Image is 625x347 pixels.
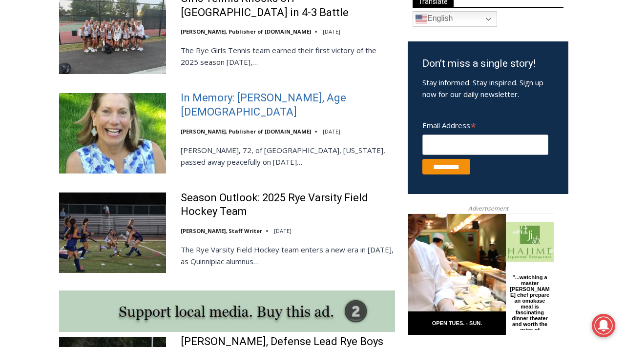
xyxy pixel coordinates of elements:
span: Advertisement [458,204,518,213]
img: en [416,13,427,25]
time: [DATE] [274,227,292,234]
h3: Don’t miss a single story! [422,56,554,72]
span: Open Tues. - Sun. [PHONE_NUMBER] [3,100,96,137]
img: In Memory: Maryanne Bardwil Lynch, Age 72 [59,93,166,173]
span: Intern @ [DOMAIN_NAME] [255,97,453,119]
a: [PERSON_NAME], Publisher of [DOMAIN_NAME] [181,128,311,135]
a: English [413,11,497,27]
img: Season Outlook: 2025 Rye Varsity Field Hockey Team [59,193,166,272]
a: Season Outlook: 2025 Rye Varsity Field Hockey Team [181,191,395,219]
p: The Rye Girls Tennis team earned their first victory of the 2025 season [DATE],… [181,44,395,68]
p: Stay informed. Stay inspired. Sign up now for our daily newsletter. [422,77,554,100]
time: [DATE] [323,28,340,35]
a: Open Tues. - Sun. [PHONE_NUMBER] [0,98,98,121]
p: The Rye Varsity Field Hockey team enters a new era in [DATE], as Quinnipiac alumnus… [181,244,395,267]
a: In Memory: [PERSON_NAME], Age [DEMOGRAPHIC_DATA] [181,91,395,119]
label: Email Address [422,116,548,133]
a: Intern @ [DOMAIN_NAME] [235,95,473,121]
a: [PERSON_NAME], Publisher of [DOMAIN_NAME] [181,28,311,35]
time: [DATE] [323,128,340,135]
p: [PERSON_NAME], 72, of [GEOGRAPHIC_DATA], [US_STATE], passed away peacefully on [DATE]… [181,144,395,168]
div: "...watching a master [PERSON_NAME] chef prepare an omakase meal is fascinating dinner theater an... [101,61,144,116]
a: [PERSON_NAME], Staff Writer [181,227,262,234]
img: support local media, buy this ad [59,290,395,332]
div: "At the 10am stand-up meeting, each intern gets a chance to take [PERSON_NAME] and the other inte... [247,0,461,95]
